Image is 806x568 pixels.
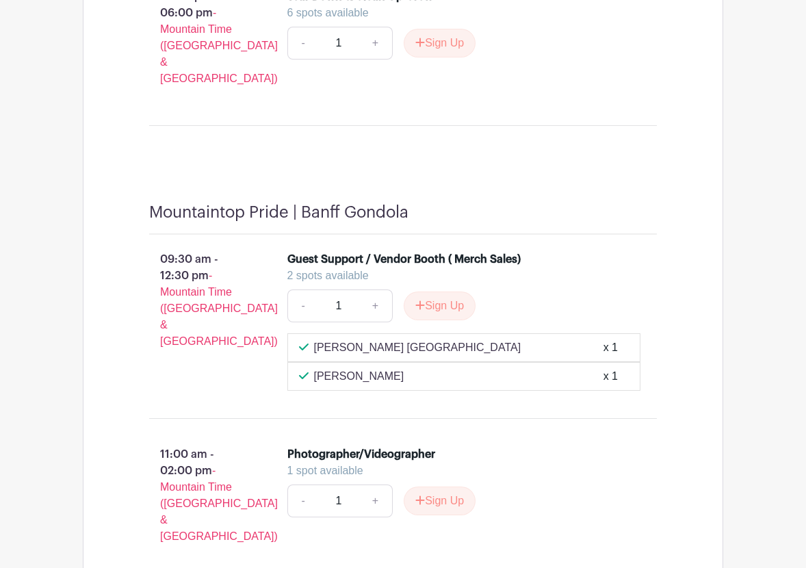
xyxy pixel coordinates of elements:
[314,339,521,356] p: [PERSON_NAME] [GEOGRAPHIC_DATA]
[287,268,630,284] div: 2 spots available
[287,485,319,517] a: -
[149,203,408,222] h4: Mountaintop Pride | Banff Gondola
[287,289,319,322] a: -
[404,487,476,515] button: Sign Up
[404,292,476,320] button: Sign Up
[160,465,278,542] span: - Mountain Time ([GEOGRAPHIC_DATA] & [GEOGRAPHIC_DATA])
[359,27,393,60] a: +
[160,7,278,84] span: - Mountain Time ([GEOGRAPHIC_DATA] & [GEOGRAPHIC_DATA])
[404,29,476,57] button: Sign Up
[127,441,265,550] p: 11:00 am - 02:00 pm
[287,446,435,463] div: Photographer/Videographer
[314,368,404,385] p: [PERSON_NAME]
[287,251,521,268] div: Guest Support / Vendor Booth ( Merch Sales)
[359,485,393,517] a: +
[603,368,618,385] div: x 1
[287,5,630,21] div: 6 spots available
[287,27,319,60] a: -
[127,246,265,355] p: 09:30 am - 12:30 pm
[160,270,278,347] span: - Mountain Time ([GEOGRAPHIC_DATA] & [GEOGRAPHIC_DATA])
[603,339,618,356] div: x 1
[287,463,630,479] div: 1 spot available
[359,289,393,322] a: +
